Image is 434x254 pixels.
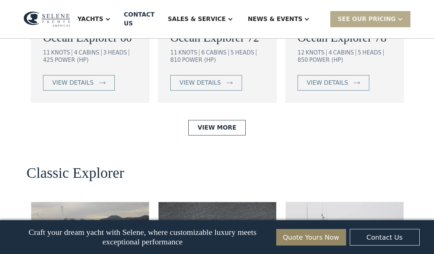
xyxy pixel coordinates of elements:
div: SEE Our Pricing [338,15,396,24]
div: 3 [103,49,107,56]
div: view details [52,78,93,87]
div: 12 [298,49,305,56]
div: CABINS [79,49,102,56]
div: HEADS [235,49,256,56]
div: KNOTS [306,49,327,56]
div: Sales & Service [168,15,225,24]
div: Yachts [70,4,118,34]
div: POWER (HP) [182,57,216,63]
div: CABINS [333,49,356,56]
div: 850 [298,57,308,63]
a: view details [298,75,369,91]
a: view details [170,75,242,91]
div: Yachts [78,15,103,24]
img: icon [99,81,106,84]
div: News & EVENTS [241,4,317,34]
div: Contact US [124,10,154,28]
div: 11 [170,49,177,56]
div: POWER (HP) [309,57,343,63]
a: Quote Yours Now [276,229,346,246]
img: icon [227,81,233,84]
div: KNOTS [51,49,72,56]
div: 6 [201,49,205,56]
p: Craft your dream yacht with Selene, where customizable luxury meets exceptional performance [15,227,271,247]
div: 810 [170,57,181,63]
div: 4 [74,49,78,56]
div: POWER (HP) [55,57,89,63]
div: 5 [231,49,234,56]
div: CABINS [206,49,229,56]
div: Sales & Service [160,4,240,34]
a: View More [188,120,245,135]
div: view details [307,78,348,87]
div: 11 [43,49,50,56]
div: 5 [358,49,362,56]
img: logo [24,11,70,27]
div: view details [179,78,221,87]
div: SEE Our Pricing [330,11,410,27]
div: 425 [43,57,54,63]
h2: Classic Explorer [26,165,124,181]
div: 4 [328,49,332,56]
div: HEADS [108,49,129,56]
div: News & EVENTS [248,15,303,24]
img: icon [354,81,360,84]
a: Contact Us [350,229,420,246]
div: HEADS [362,49,384,56]
a: view details [43,75,115,91]
div: KNOTS [178,49,199,56]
